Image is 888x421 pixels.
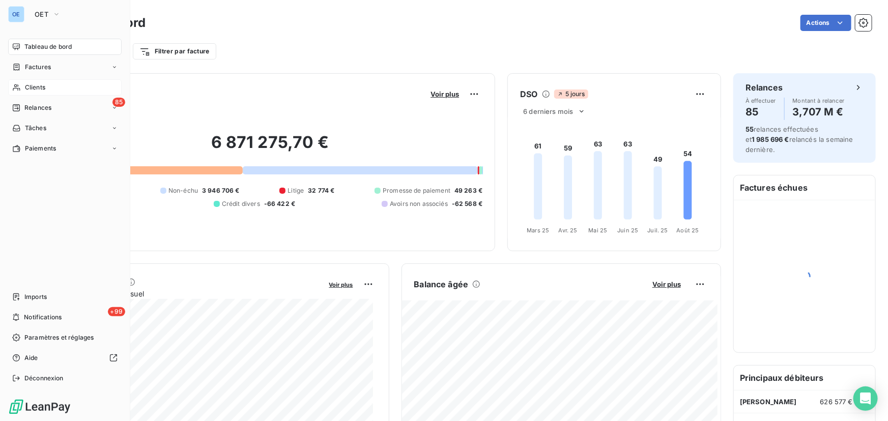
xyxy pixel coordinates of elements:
h6: Factures échues [734,175,875,200]
tspan: Juin 25 [618,227,639,234]
span: relances effectuées et relancés la semaine dernière. [746,125,853,154]
div: OE [8,6,24,22]
span: Tableau de bord [24,42,72,51]
span: [PERSON_NAME] [740,398,797,406]
tspan: Mars 25 [527,227,550,234]
span: Non-échu [168,186,198,195]
button: Actions [800,15,851,31]
h4: 3,707 M € [793,104,845,120]
span: Imports [24,292,47,302]
span: -62 568 € [452,199,482,208]
span: Relances [24,103,51,112]
span: 55 [746,125,754,133]
span: 49 263 € [454,186,482,195]
a: Factures [8,59,122,75]
span: Montant à relancer [793,98,845,104]
span: 6 derniers mois [523,107,573,115]
a: Tableau de bord [8,39,122,55]
div: Open Intercom Messenger [853,386,878,411]
span: Avoirs non associés [390,199,448,208]
img: Logo LeanPay [8,399,71,415]
a: Aide [8,350,122,366]
span: Litige [288,186,304,195]
span: Paiements [25,144,56,153]
span: Promesse de paiement [383,186,450,195]
span: Notifications [24,313,62,322]
h6: DSO [520,88,537,100]
a: Paiements [8,140,122,157]
span: Paramètres et réglages [24,333,94,342]
span: +99 [108,307,125,316]
span: Factures [25,63,51,72]
span: 85 [112,98,125,107]
span: -66 422 € [264,199,295,208]
a: Tâches [8,120,122,136]
span: Crédit divers [222,199,260,208]
a: 85Relances [8,100,122,116]
tspan: Mai 25 [589,227,608,234]
span: Chiffre d'affaires mensuel [58,288,322,299]
span: 626 577 € [820,398,853,406]
span: Tâches [25,124,46,133]
button: Filtrer par facture [133,43,216,59]
span: Voir plus [431,90,459,98]
span: 3 946 706 € [202,186,240,195]
tspan: Août 25 [677,227,699,234]
h6: Relances [746,81,783,94]
span: 32 774 € [308,186,334,195]
button: Voir plus [326,280,356,289]
span: Clients [25,83,45,92]
tspan: Juil. 25 [648,227,668,234]
h4: 85 [746,104,776,120]
span: 1 985 696 € [752,135,789,143]
span: 5 jours [554,89,588,99]
a: Imports [8,289,122,305]
h6: Principaux débiteurs [734,366,875,390]
span: Voir plus [652,280,681,288]
span: Aide [24,353,38,363]
span: OET [35,10,48,18]
span: Voir plus [329,281,353,288]
h6: Balance âgée [414,278,469,290]
h2: 6 871 275,70 € [58,132,482,163]
span: Déconnexion [24,374,64,383]
tspan: Avr. 25 [559,227,578,234]
a: Paramètres et réglages [8,329,122,346]
span: À effectuer [746,98,776,104]
button: Voir plus [649,280,684,289]
a: Clients [8,79,122,96]
button: Voir plus [427,89,462,99]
